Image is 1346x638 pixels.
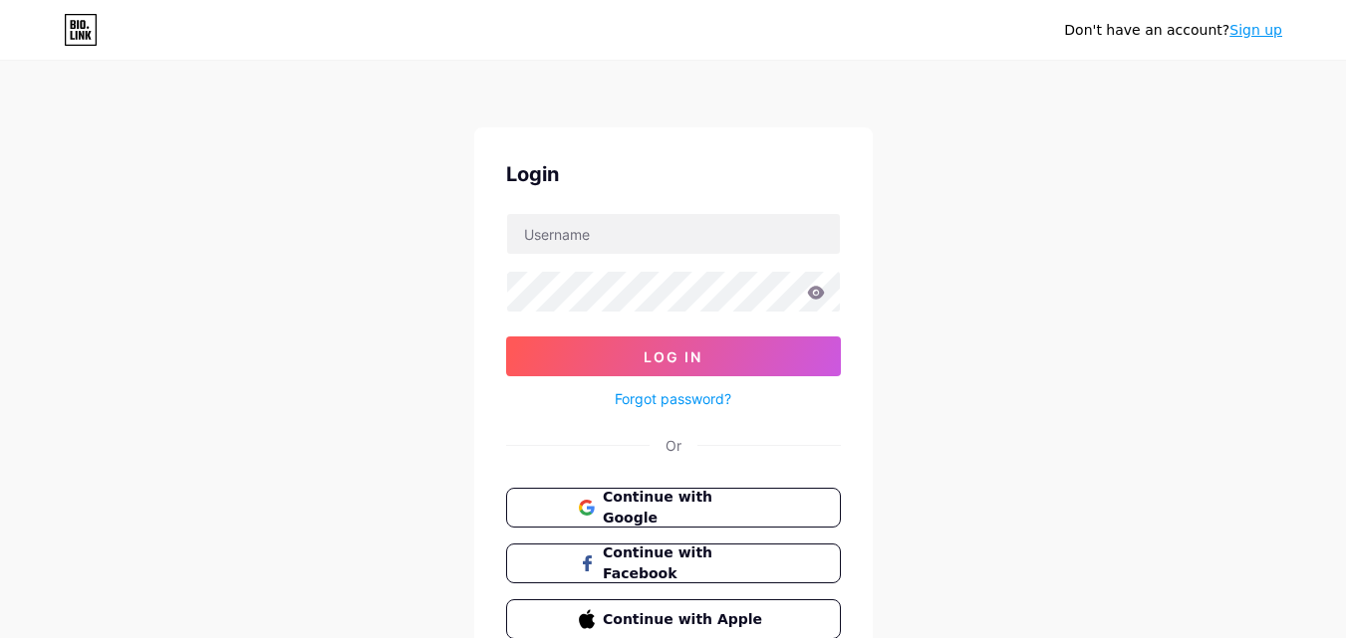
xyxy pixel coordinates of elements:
[506,543,841,583] button: Continue with Facebook
[603,609,767,630] span: Continue with Apple
[603,542,767,584] span: Continue with Facebook
[603,487,767,529] span: Continue with Google
[644,348,702,365] span: Log In
[506,488,841,528] button: Continue with Google
[507,214,840,254] input: Username
[506,336,841,376] button: Log In
[506,159,841,189] div: Login
[1064,20,1282,41] div: Don't have an account?
[1229,22,1282,38] a: Sign up
[615,388,731,409] a: Forgot password?
[666,435,681,456] div: Or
